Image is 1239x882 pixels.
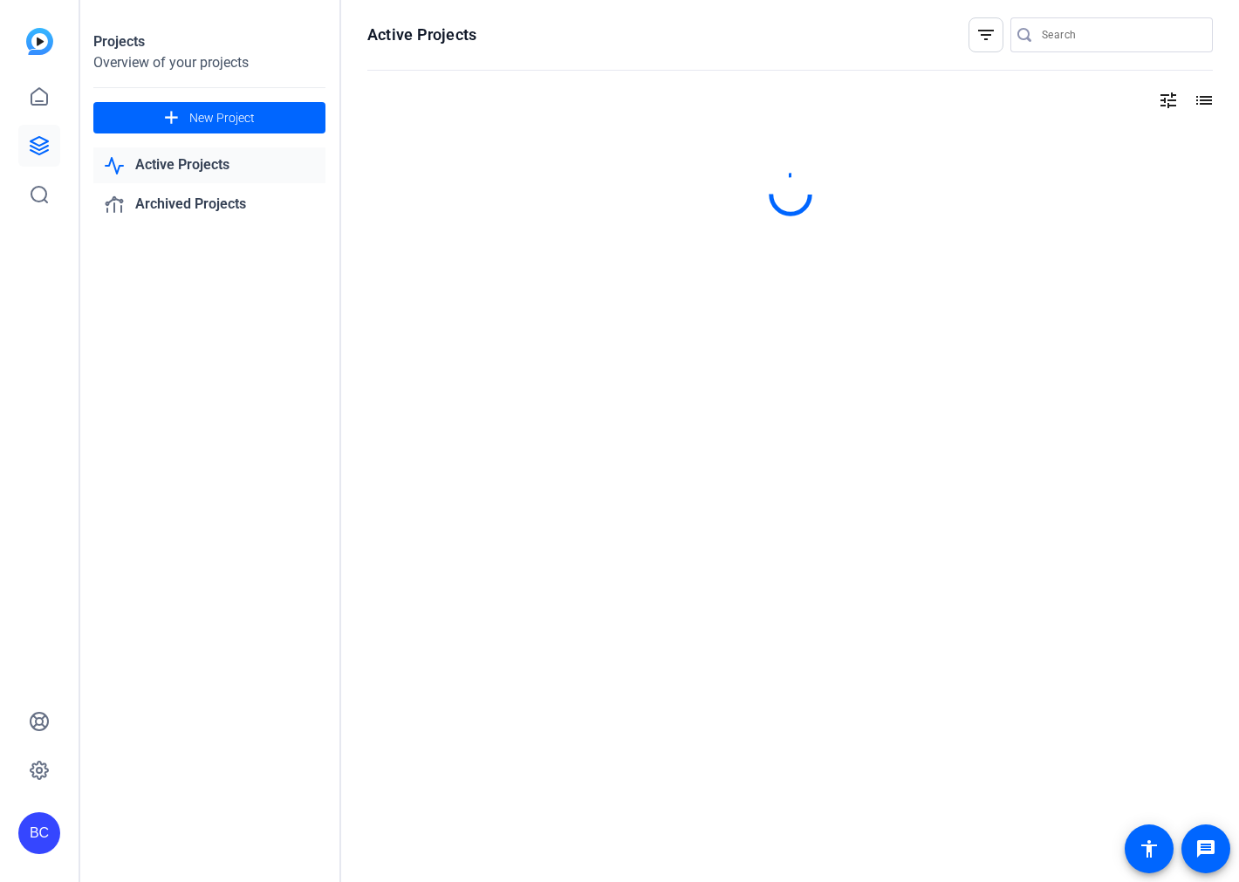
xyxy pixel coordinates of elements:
[1042,24,1199,45] input: Search
[93,52,325,73] div: Overview of your projects
[1139,838,1160,859] mat-icon: accessibility
[1192,90,1213,111] mat-icon: list
[367,24,476,45] h1: Active Projects
[1195,838,1216,859] mat-icon: message
[93,147,325,183] a: Active Projects
[975,24,996,45] mat-icon: filter_list
[93,187,325,222] a: Archived Projects
[18,812,60,854] div: BC
[1158,90,1179,111] mat-icon: tune
[161,107,182,129] mat-icon: add
[93,102,325,133] button: New Project
[93,31,325,52] div: Projects
[189,109,255,127] span: New Project
[26,28,53,55] img: blue-gradient.svg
